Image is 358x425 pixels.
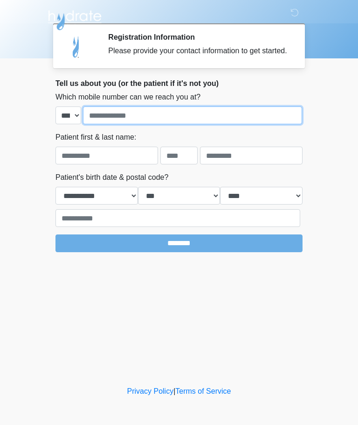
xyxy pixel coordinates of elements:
[46,7,103,31] img: Hydrate IV Bar - Arcadia Logo
[55,132,136,143] label: Patient first & last name:
[127,387,174,395] a: Privacy Policy
[55,172,168,183] label: Patient's birth date & postal code?
[62,33,90,61] img: Agent Avatar
[173,387,175,395] a: |
[175,387,231,395] a: Terms of Service
[108,45,289,57] div: Please provide your contact information to get started.
[55,79,303,88] h2: Tell us about you (or the patient if it's not you)
[55,92,200,103] label: Which mobile number can we reach you at?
